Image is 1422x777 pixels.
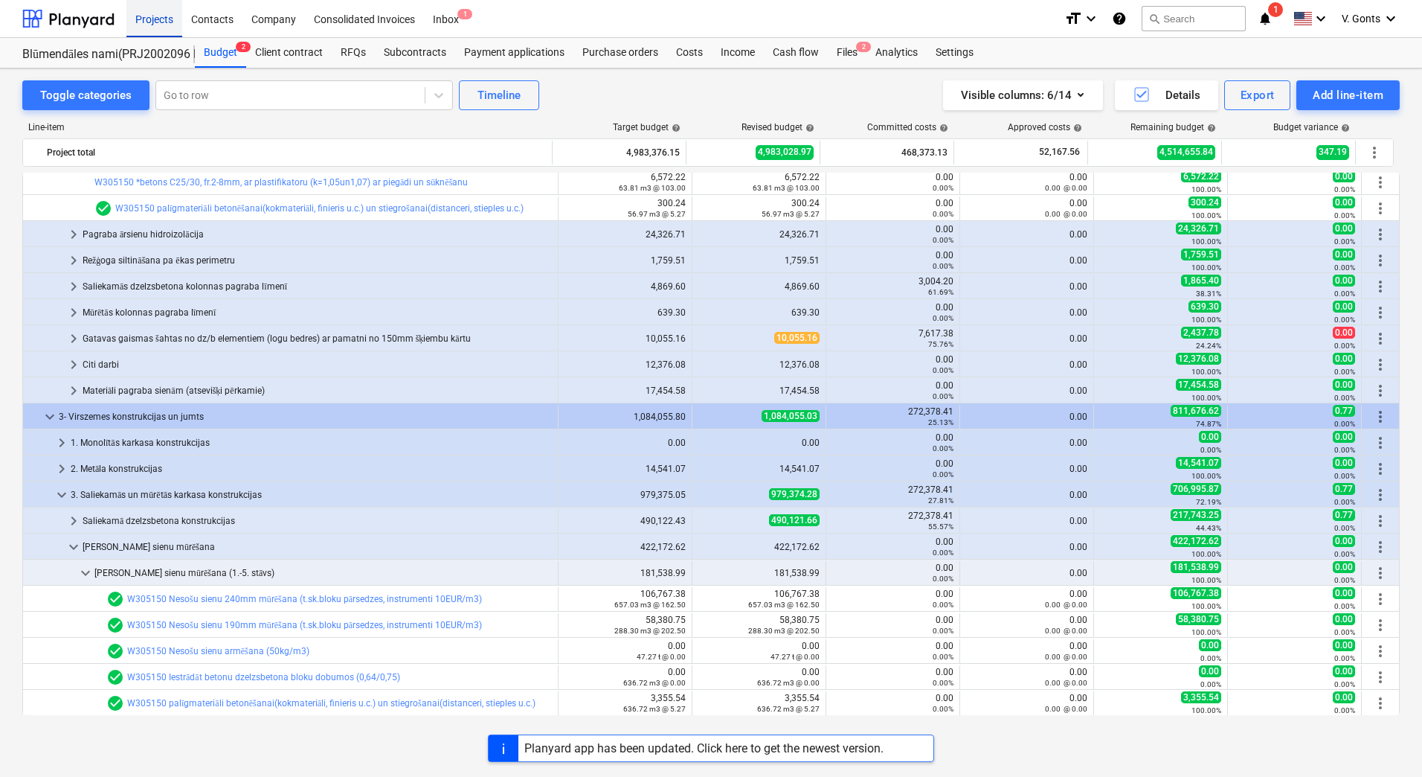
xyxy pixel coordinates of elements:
[1371,278,1389,295] span: More actions
[933,262,953,270] small: 0.00%
[1191,394,1221,402] small: 100.00%
[1176,353,1221,365] span: 12,376.08
[832,198,953,219] div: 0.00
[698,307,820,318] div: 639.30
[832,302,953,323] div: 0.00
[1371,330,1389,348] span: More actions
[866,38,927,68] a: Analytics
[65,382,83,400] span: keyboard_arrow_right
[928,288,953,296] small: 61.69%
[564,568,686,578] div: 181,538.99
[1333,405,1355,417] span: 0.77
[94,199,112,217] span: Line-item has 2 RFQs
[1130,122,1216,132] div: Remaining budget
[83,249,552,272] div: Režģoga siltināšana pa ēkas perimetru
[457,9,472,19] span: 1
[1196,342,1221,350] small: 24.24%
[1371,668,1389,686] span: More actions
[1171,509,1221,521] span: 217,743.25
[1157,145,1215,159] span: 4,514,655.84
[1133,86,1200,105] div: Details
[741,122,814,132] div: Revised budget
[769,514,820,526] span: 490,121.66
[832,406,953,427] div: 272,378.41
[933,314,953,322] small: 0.00%
[698,281,820,292] div: 4,869.60
[1371,564,1389,582] span: More actions
[832,485,953,505] div: 272,378.41
[65,356,83,374] span: keyboard_arrow_right
[1316,145,1349,159] span: 347.19
[1171,405,1221,417] span: 811,676.62
[564,412,686,422] div: 1,084,055.80
[1176,223,1221,234] span: 24,326.71
[628,210,686,218] small: 56.97 m3 @ 5.27
[564,198,686,219] div: 300.24
[1171,587,1221,599] span: 106,767.38
[564,438,686,448] div: 0.00
[127,698,535,709] a: W305150 palīgmateriāli betonēšanai(kokmateriāli, finieris u.c.) un stiegrošanai(distanceri, stiep...
[1334,368,1355,376] small: 0.00%
[966,307,1087,318] div: 0.00
[77,564,94,582] span: keyboard_arrow_down
[1365,144,1383,162] span: More actions
[1333,170,1355,182] span: 0.00
[1348,706,1422,777] iframe: Chat Widget
[667,38,712,68] a: Costs
[966,568,1087,578] div: 0.00
[832,563,953,583] div: 0.00
[832,380,953,401] div: 0.00
[619,184,686,192] small: 63.81 m3 @ 103.00
[1371,694,1389,712] span: More actions
[769,488,820,500] span: 979,374.28
[712,38,764,68] a: Income
[195,38,246,68] div: Budget
[1142,6,1246,31] button: Search
[1268,2,1283,17] span: 1
[966,198,1087,219] div: 0.00
[1045,184,1087,192] small: 0.00 @ 0.00
[933,236,953,244] small: 0.00%
[698,464,820,474] div: 14,541.07
[1334,498,1355,506] small: 0.00%
[1371,173,1389,191] span: More actions
[1196,498,1221,506] small: 72.19%
[1371,226,1389,243] span: More actions
[1199,431,1221,443] span: 0.00
[564,589,686,610] div: 106,767.38
[1333,457,1355,469] span: 0.00
[1333,353,1355,365] span: 0.00
[1333,379,1355,391] span: 0.00
[1333,561,1355,573] span: 0.00
[65,252,83,269] span: keyboard_arrow_right
[564,255,686,266] div: 1,759.51
[698,229,820,240] div: 24,326.71
[65,538,83,556] span: keyboard_arrow_down
[83,301,552,324] div: Mūrētās kolonnas pagraba līmenī
[933,575,953,583] small: 0.00%
[1224,80,1291,110] button: Export
[832,354,953,375] div: 0.00
[774,332,820,344] span: 10,055.16
[1334,420,1355,428] small: 0.00%
[1334,342,1355,350] small: 0.00%
[246,38,332,68] a: Client contract
[927,38,982,68] a: Settings
[564,386,686,396] div: 17,454.58
[1045,210,1087,218] small: 0.00 @ 0.00
[933,549,953,557] small: 0.00%
[966,359,1087,370] div: 0.00
[564,229,686,240] div: 24,326.71
[564,464,686,474] div: 14,541.07
[1334,185,1355,194] small: 0.00%
[1258,10,1273,28] i: notifications
[698,438,820,448] div: 0.00
[1196,290,1221,298] small: 38.31%
[613,122,681,132] div: Target budget
[22,47,177,63] div: Blūmendāles nami(PRJ2002096 Prūšu 3 kārta) - 2601984
[564,172,686,193] div: 6,572.22
[564,333,686,344] div: 10,055.16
